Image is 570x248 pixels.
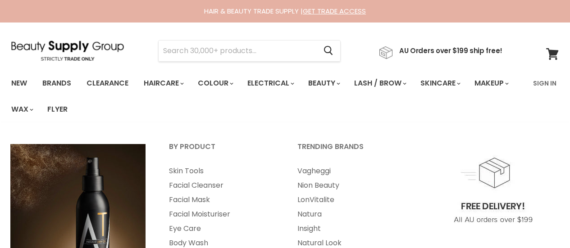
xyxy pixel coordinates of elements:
a: Lash / Brow [347,74,412,93]
a: Eye Care [158,221,284,236]
a: Skin Tools [158,164,284,178]
a: Sign In [528,74,562,93]
a: Facial Mask [158,193,284,207]
a: Facial Moisturiser [158,207,284,221]
a: Brands [36,74,78,93]
a: Nion Beauty [286,178,413,193]
a: Clearance [80,74,135,93]
ul: Main menu [5,70,528,122]
a: Insight [286,221,413,236]
a: Trending Brands [286,140,413,162]
a: GET TRADE ACCESS [303,6,366,16]
input: Search [159,41,316,61]
a: Colour [191,74,239,93]
a: Wax [5,100,39,119]
a: LonVitalite [286,193,413,207]
a: New [5,74,34,93]
a: Makeup [468,74,514,93]
a: By Product [158,140,284,162]
a: Skincare [414,74,466,93]
button: Search [316,41,340,61]
iframe: Gorgias live chat messenger [525,206,561,239]
a: Flyer [41,100,74,119]
a: Beauty [301,74,346,93]
form: Product [158,40,341,62]
a: Natura [286,207,413,221]
a: Haircare [137,74,189,93]
a: Electrical [241,74,300,93]
a: Facial Cleanser [158,178,284,193]
a: Vagheggi [286,164,413,178]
